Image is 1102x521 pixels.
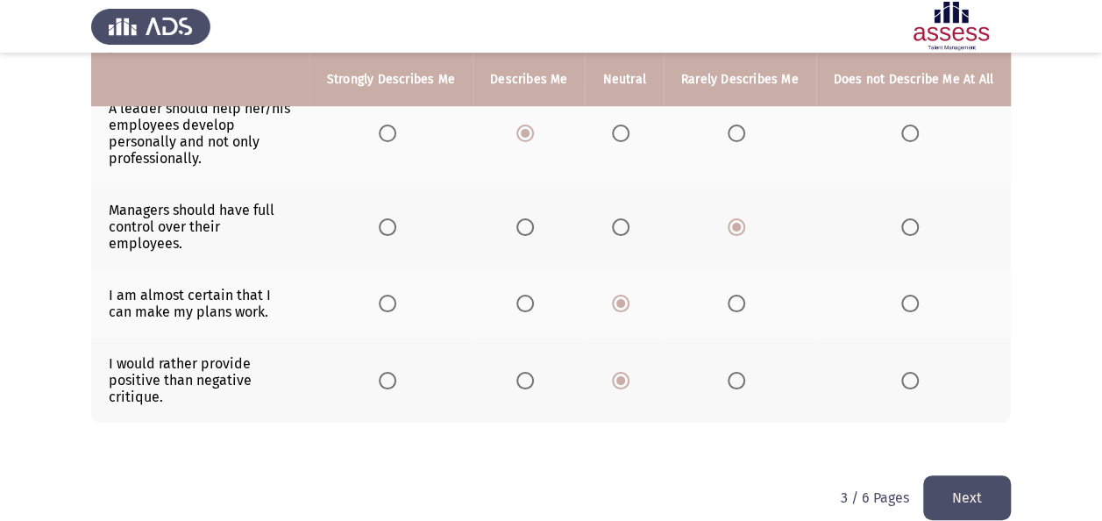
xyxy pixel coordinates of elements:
[816,53,1011,106] th: Does not Describe Me At All
[91,82,309,184] td: A leader should help her/his employees develop personally and not only professionally.
[516,371,541,388] mat-radio-group: Select an option
[923,475,1011,520] button: load next page
[516,124,541,140] mat-radio-group: Select an option
[728,371,752,388] mat-radio-group: Select an option
[612,371,636,388] mat-radio-group: Select an option
[379,371,403,388] mat-radio-group: Select an option
[901,294,926,310] mat-radio-group: Select an option
[728,124,752,140] mat-radio-group: Select an option
[901,124,926,140] mat-radio-group: Select an option
[91,184,309,269] td: Managers should have full control over their employees.
[664,53,816,106] th: Rarely Describes Me
[841,489,909,506] p: 3 / 6 Pages
[585,53,663,106] th: Neutral
[91,269,309,338] td: I am almost certain that I can make my plans work.
[379,124,403,140] mat-radio-group: Select an option
[309,53,473,106] th: Strongly Describes Me
[728,294,752,310] mat-radio-group: Select an option
[901,218,926,234] mat-radio-group: Select an option
[728,218,752,234] mat-radio-group: Select an option
[516,218,541,234] mat-radio-group: Select an option
[379,294,403,310] mat-radio-group: Select an option
[473,53,585,106] th: Describes Me
[892,2,1011,51] img: Assessment logo of Leadership Styles - THL
[612,294,636,310] mat-radio-group: Select an option
[516,294,541,310] mat-radio-group: Select an option
[91,2,210,51] img: Assess Talent Management logo
[379,218,403,234] mat-radio-group: Select an option
[91,338,309,423] td: I would rather provide positive than negative critique.
[901,371,926,388] mat-radio-group: Select an option
[612,218,636,234] mat-radio-group: Select an option
[612,124,636,140] mat-radio-group: Select an option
